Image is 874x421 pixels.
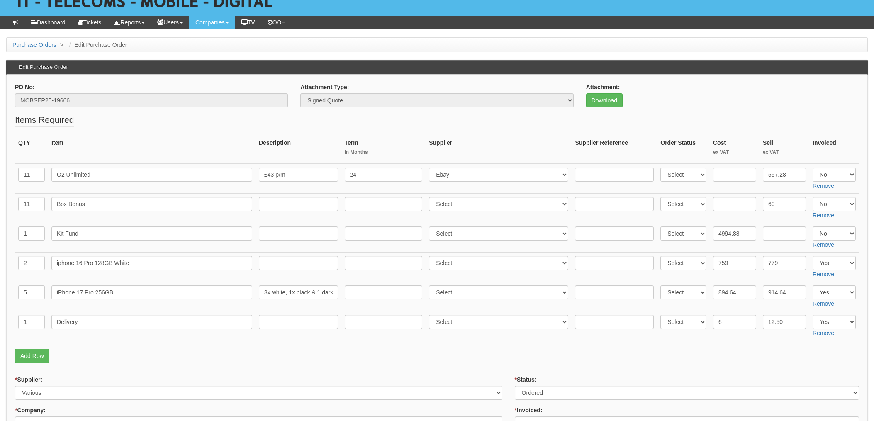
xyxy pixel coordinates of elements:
[235,16,261,29] a: TV
[15,83,34,91] label: PO No:
[341,135,426,164] th: Term
[15,60,72,74] h3: Edit Purchase Order
[572,135,657,164] th: Supplier Reference
[261,16,292,29] a: OOH
[586,83,620,91] label: Attachment:
[760,135,809,164] th: Sell
[72,16,108,29] a: Tickets
[67,41,127,49] li: Edit Purchase Order
[15,135,48,164] th: QTY
[256,135,341,164] th: Description
[515,406,543,414] label: Invoiced:
[713,149,756,156] small: ex VAT
[813,241,834,248] a: Remove
[515,375,537,384] label: Status:
[813,300,834,307] a: Remove
[657,135,710,164] th: Order Status
[710,135,760,164] th: Cost
[813,183,834,189] a: Remove
[300,83,349,91] label: Attachment Type:
[25,16,72,29] a: Dashboard
[15,114,74,127] legend: Items Required
[48,135,256,164] th: Item
[151,16,189,29] a: Users
[813,330,834,336] a: Remove
[813,271,834,277] a: Remove
[763,149,806,156] small: ex VAT
[189,16,235,29] a: Companies
[15,349,49,363] a: Add Row
[58,41,66,48] span: >
[107,16,151,29] a: Reports
[809,135,859,164] th: Invoiced
[345,149,423,156] small: In Months
[813,212,834,219] a: Remove
[12,41,56,48] a: Purchase Orders
[586,93,623,107] a: Download
[15,375,42,384] label: Supplier:
[426,135,572,164] th: Supplier
[15,406,46,414] label: Company:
